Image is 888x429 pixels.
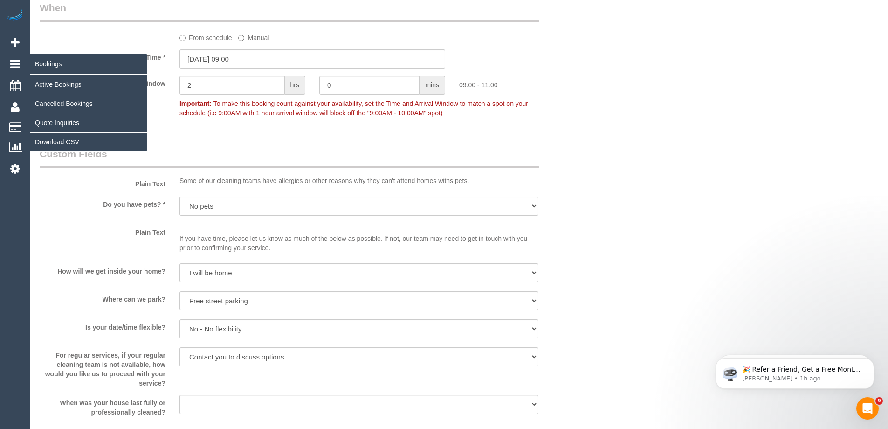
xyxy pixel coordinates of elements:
[33,319,172,332] label: Is your date/time flexible?
[702,338,888,404] iframe: Intercom notifications message
[30,75,147,94] a: Active Bookings
[179,225,538,253] p: If you have time, please let us know as much of the below as possible. If not, our team may need ...
[238,30,269,42] label: Manual
[875,397,883,405] span: 9
[33,225,172,237] label: Plain Text
[40,1,539,22] legend: When
[33,291,172,304] label: Where can we park?
[856,397,879,420] iframe: Intercom live chat
[33,347,172,388] label: For regular services, if your regular cleaning team is not available, how would you like us to pr...
[30,94,147,113] a: Cancelled Bookings
[452,76,592,90] div: 09:00 - 11:00
[238,35,244,41] input: Manual
[179,176,538,185] p: Some of our cleaning teams have allergies or other reasons why they can't attend homes withs pets.
[30,113,147,132] a: Quote Inquiries
[6,9,24,22] img: Automaid Logo
[179,100,528,117] span: To make this booking count against your availability, set the Time and Arrival Window to match a ...
[30,53,147,75] span: Bookings
[30,75,147,152] ul: Bookings
[179,30,232,42] label: From schedule
[179,35,186,41] input: From schedule
[33,197,172,209] label: Do you have pets? *
[285,76,305,95] span: hrs
[33,395,172,417] label: When was your house last fully or professionally cleaned?
[33,263,172,276] label: How will we get inside your home?
[33,49,172,62] label: Date / Time *
[40,147,539,168] legend: Custom Fields
[33,176,172,189] label: Plain Text
[179,100,212,107] strong: Important:
[30,133,147,151] a: Download CSV
[179,49,445,69] input: DD/MM/YYYY HH:MM
[420,76,445,95] span: mins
